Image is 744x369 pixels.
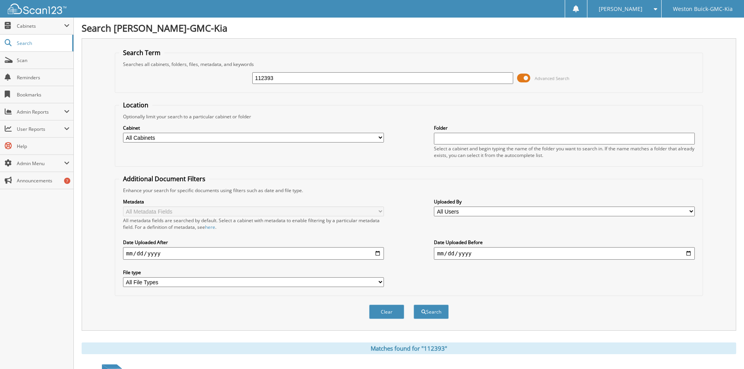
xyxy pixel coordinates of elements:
[64,178,70,184] div: 7
[414,305,449,319] button: Search
[17,160,64,167] span: Admin Menu
[17,23,64,29] span: Cabinets
[17,91,70,98] span: Bookmarks
[82,21,736,34] h1: Search [PERSON_NAME]-GMC-Kia
[705,332,744,369] iframe: Chat Widget
[119,175,209,183] legend: Additional Document Filters
[17,109,64,115] span: Admin Reports
[123,198,384,205] label: Metadata
[434,247,695,260] input: end
[119,61,699,68] div: Searches all cabinets, folders, files, metadata, and keywords
[123,217,384,230] div: All metadata fields are searched by default. Select a cabinet with metadata to enable filtering b...
[17,126,64,132] span: User Reports
[434,198,695,205] label: Uploaded By
[535,75,569,81] span: Advanced Search
[123,247,384,260] input: start
[8,4,66,14] img: scan123-logo-white.svg
[119,187,699,194] div: Enhance your search for specific documents using filters such as date and file type.
[17,177,70,184] span: Announcements
[123,269,384,276] label: File type
[434,125,695,131] label: Folder
[205,224,215,230] a: here
[434,145,695,159] div: Select a cabinet and begin typing the name of the folder you want to search in. If the name match...
[17,57,70,64] span: Scan
[599,7,642,11] span: [PERSON_NAME]
[434,239,695,246] label: Date Uploaded Before
[119,101,152,109] legend: Location
[119,113,699,120] div: Optionally limit your search to a particular cabinet or folder
[673,7,733,11] span: Weston Buick-GMC-Kia
[123,125,384,131] label: Cabinet
[82,342,736,354] div: Matches found for "112393"
[123,239,384,246] label: Date Uploaded After
[119,48,164,57] legend: Search Term
[17,40,68,46] span: Search
[17,74,70,81] span: Reminders
[17,143,70,150] span: Help
[369,305,404,319] button: Clear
